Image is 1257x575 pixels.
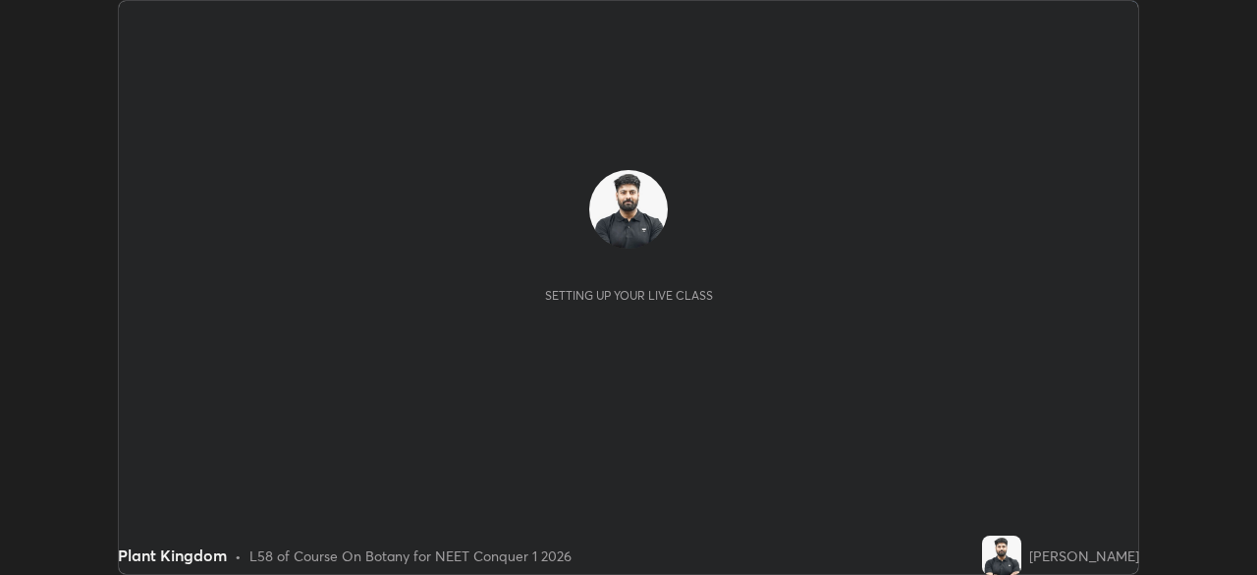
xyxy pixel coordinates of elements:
[589,170,668,249] img: d2d996f5197e45bfbb355c755dfad50d.jpg
[235,546,242,566] div: •
[249,546,572,566] div: L58 of Course On Botany for NEET Conquer 1 2026
[118,544,227,567] div: Plant Kingdom
[982,536,1021,575] img: d2d996f5197e45bfbb355c755dfad50d.jpg
[545,288,713,303] div: Setting up your live class
[1029,546,1139,566] div: [PERSON_NAME]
